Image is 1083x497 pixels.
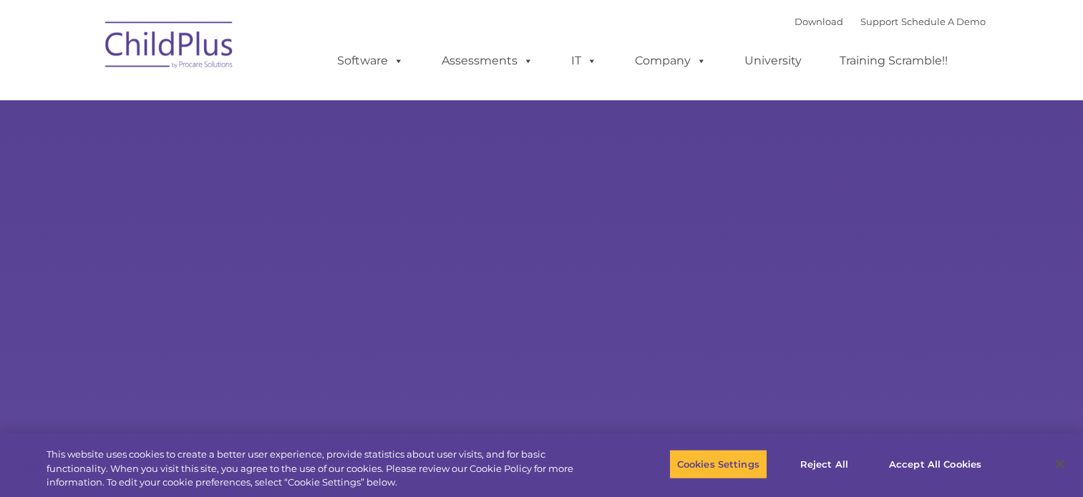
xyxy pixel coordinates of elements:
[47,448,596,490] div: This website uses cookies to create a better user experience, provide statistics about user visit...
[557,47,611,75] a: IT
[98,11,241,83] img: ChildPlus by Procare Solutions
[730,47,816,75] a: University
[795,16,843,27] a: Download
[780,449,869,479] button: Reject All
[1044,448,1076,480] button: Close
[621,47,721,75] a: Company
[860,16,898,27] a: Support
[901,16,986,27] a: Schedule A Demo
[427,47,548,75] a: Assessments
[825,47,962,75] a: Training Scramble!!
[795,16,986,27] font: |
[669,449,767,479] button: Cookies Settings
[881,449,989,479] button: Accept All Cookies
[323,47,418,75] a: Software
